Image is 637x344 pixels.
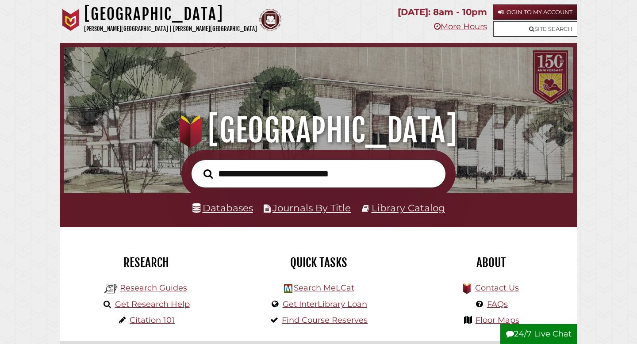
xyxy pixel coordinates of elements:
[294,283,354,293] a: Search MeLCat
[398,4,487,20] p: [DATE]: 8am - 10pm
[84,4,257,24] h1: [GEOGRAPHIC_DATA]
[199,167,217,181] button: Search
[487,299,508,309] a: FAQs
[272,202,351,214] a: Journals By Title
[239,255,398,270] h2: Quick Tasks
[283,299,367,309] a: Get InterLibrary Loan
[84,24,257,34] p: [PERSON_NAME][GEOGRAPHIC_DATA] | [PERSON_NAME][GEOGRAPHIC_DATA]
[74,111,564,150] h1: [GEOGRAPHIC_DATA]
[203,168,213,179] i: Search
[372,202,445,214] a: Library Catalog
[434,22,487,31] a: More Hours
[475,283,519,293] a: Contact Us
[493,4,577,20] a: Login to My Account
[493,21,577,37] a: Site Search
[130,315,175,325] a: Citation 101
[120,283,187,293] a: Research Guides
[476,315,519,325] a: Floor Maps
[259,9,281,31] img: Calvin Theological Seminary
[192,202,253,214] a: Databases
[284,284,292,293] img: Hekman Library Logo
[104,282,118,295] img: Hekman Library Logo
[66,255,226,270] h2: Research
[60,9,82,31] img: Calvin University
[115,299,190,309] a: Get Research Help
[411,255,571,270] h2: About
[282,315,368,325] a: Find Course Reserves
